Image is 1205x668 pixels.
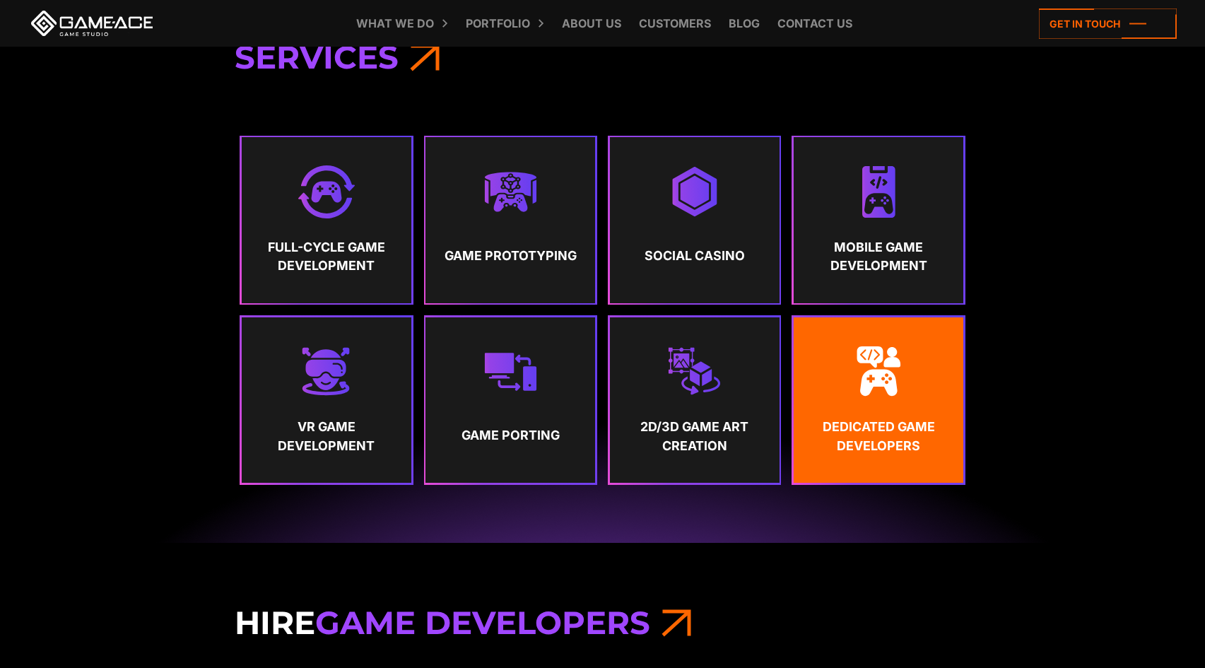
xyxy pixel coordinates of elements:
a: Full-Cycle Game Development [242,137,411,303]
a: VR Game Development [242,317,411,483]
strong: Mobile Game Development [807,238,951,276]
strong: Game Prototyping [439,238,582,274]
img: Metaverse game development [484,165,537,218]
a: Game Prototyping [425,137,595,303]
strong: Game Porting [439,418,582,453]
span: Game Developers [315,603,650,642]
strong: Social Casino [623,238,766,274]
h3: Hire [235,603,971,643]
strong: Dedicated Game Developers [807,418,951,455]
strong: Full-Cycle Game Development [255,238,399,276]
img: Dedicated game developers [852,345,905,398]
img: Social casino game development [668,165,721,218]
a: Game Porting [425,317,595,483]
strong: VR Game Development [255,418,399,455]
img: 2d 3d game art creation [668,345,721,398]
a: Mobile Game Development [794,137,963,303]
img: Mobile game development [852,165,905,218]
a: Social Casino [610,137,780,303]
strong: 2D/3D Game Art Creation [623,418,766,455]
img: Vr game development [300,345,353,398]
a: Get in touch [1039,8,1177,39]
img: Game porting [484,345,537,398]
img: Full cycle game development [298,165,354,218]
a: 2D/3D Game Art Creation [610,317,780,483]
span: Services [235,37,399,76]
a: Dedicated Game Developers [794,317,963,483]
